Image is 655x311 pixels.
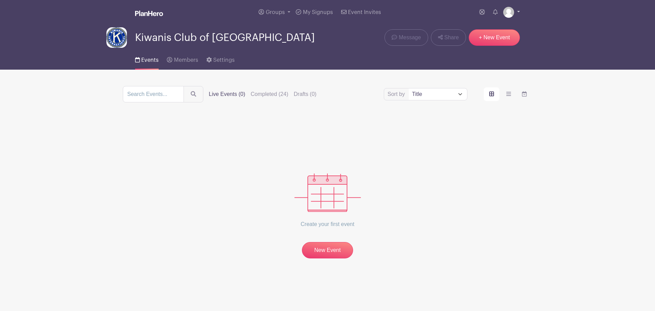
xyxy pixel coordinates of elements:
a: New Event [302,242,353,258]
a: Message [384,29,428,46]
span: My Signups [303,10,333,15]
span: Event Invites [348,10,381,15]
div: order and view [484,87,532,101]
img: events_empty-56550af544ae17c43cc50f3ebafa394433d06d5f1891c01edc4b5d1d59cfda54.svg [294,173,361,212]
div: filters [209,90,317,98]
input: Search Events... [123,86,184,102]
span: Events [141,57,159,63]
img: logo_white-6c42ec7e38ccf1d336a20a19083b03d10ae64f83f12c07503d8b9e83406b4c7d.svg [135,11,163,16]
a: Share [431,29,466,46]
img: default-ce2991bfa6775e67f084385cd625a349d9dcbb7a52a09fb2fda1e96e2d18dcdb.png [503,7,514,18]
span: Message [399,33,421,42]
label: Live Events (0) [209,90,245,98]
a: Settings [206,48,235,70]
a: Members [167,48,198,70]
p: Create your first event [294,212,361,237]
span: Share [444,33,459,42]
a: Events [135,48,159,70]
span: Settings [213,57,235,63]
a: + New Event [469,29,520,46]
label: Completed (24) [251,90,288,98]
span: Groups [266,10,285,15]
img: KI_seal_color.jpg [106,27,127,48]
label: Drafts (0) [294,90,317,98]
span: Kiwanis Club of [GEOGRAPHIC_DATA] [135,32,315,43]
label: Sort by [388,90,407,98]
span: Members [174,57,198,63]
